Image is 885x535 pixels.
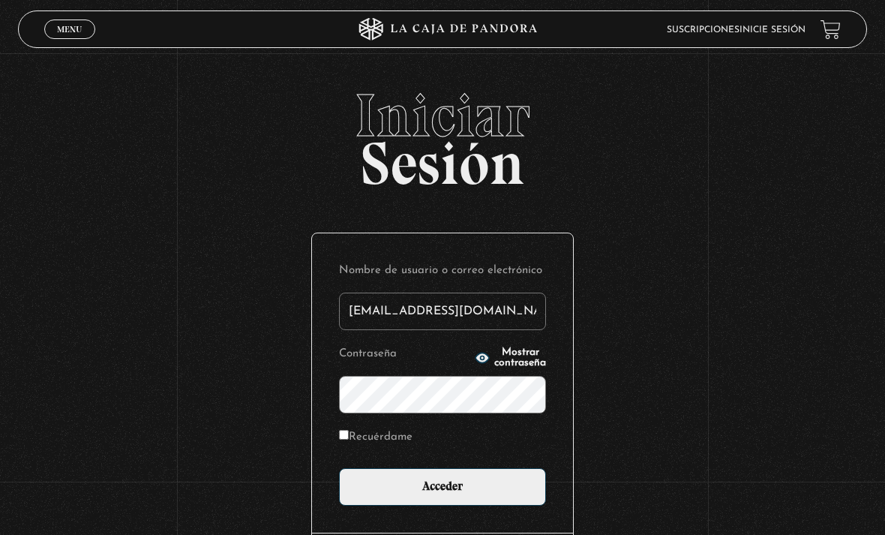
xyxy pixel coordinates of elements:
span: Cerrar [52,38,88,48]
button: Mostrar contraseña [475,347,546,368]
span: Iniciar [18,86,868,146]
label: Nombre de usuario o correo electrónico [339,260,546,281]
label: Contraseña [339,344,470,364]
input: Acceder [339,468,546,506]
a: Suscripciones [667,26,739,35]
h2: Sesión [18,86,868,182]
label: Recuérdame [339,427,412,447]
span: Mostrar contraseña [494,347,546,368]
a: View your shopping cart [820,20,841,40]
input: Recuérdame [339,430,349,440]
a: Inicie sesión [739,26,805,35]
span: Menu [57,25,82,34]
